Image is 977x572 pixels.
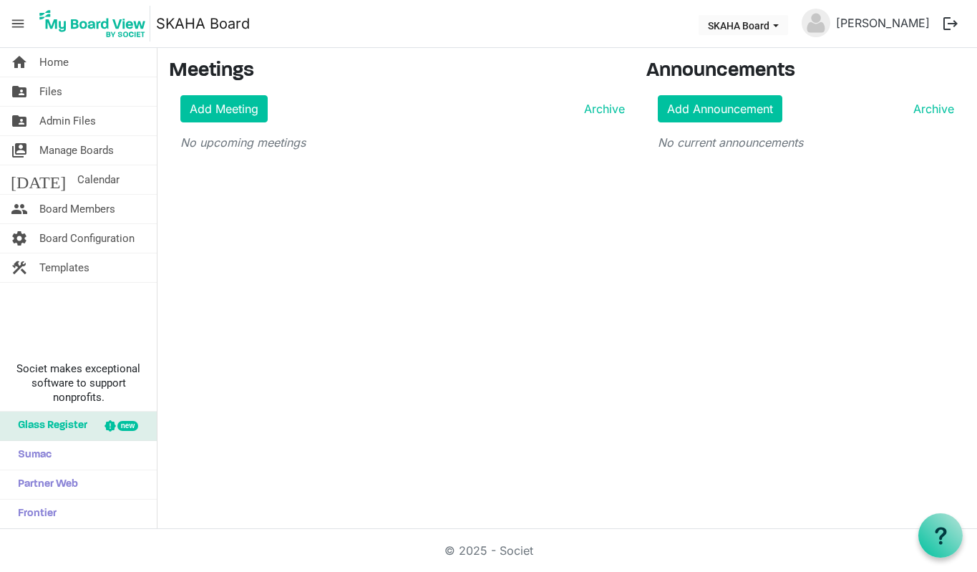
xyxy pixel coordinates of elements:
[11,441,52,470] span: Sumac
[156,9,250,38] a: SKAHA Board
[39,107,96,135] span: Admin Files
[35,6,150,42] img: My Board View Logo
[117,421,138,431] div: new
[6,362,150,404] span: Societ makes exceptional software to support nonprofits.
[444,543,533,558] a: © 2025 - Societ
[11,412,87,440] span: Glass Register
[180,134,625,151] p: No upcoming meetings
[658,134,954,151] p: No current announcements
[699,15,788,35] button: SKAHA Board dropdownbutton
[935,9,966,39] button: logout
[180,95,268,122] a: Add Meeting
[39,253,89,282] span: Templates
[11,136,28,165] span: switch_account
[11,470,78,499] span: Partner Web
[802,9,830,37] img: no-profile-picture.svg
[578,100,625,117] a: Archive
[11,253,28,282] span: construction
[11,165,66,194] span: [DATE]
[11,224,28,253] span: settings
[11,195,28,223] span: people
[11,107,28,135] span: folder_shared
[658,95,782,122] a: Add Announcement
[646,59,966,84] h3: Announcements
[39,136,114,165] span: Manage Boards
[11,500,57,528] span: Frontier
[39,224,135,253] span: Board Configuration
[77,165,120,194] span: Calendar
[35,6,156,42] a: My Board View Logo
[11,48,28,77] span: home
[908,100,954,117] a: Archive
[39,48,69,77] span: Home
[39,195,115,223] span: Board Members
[39,77,62,106] span: Files
[830,9,935,37] a: [PERSON_NAME]
[169,59,625,84] h3: Meetings
[4,10,31,37] span: menu
[11,77,28,106] span: folder_shared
